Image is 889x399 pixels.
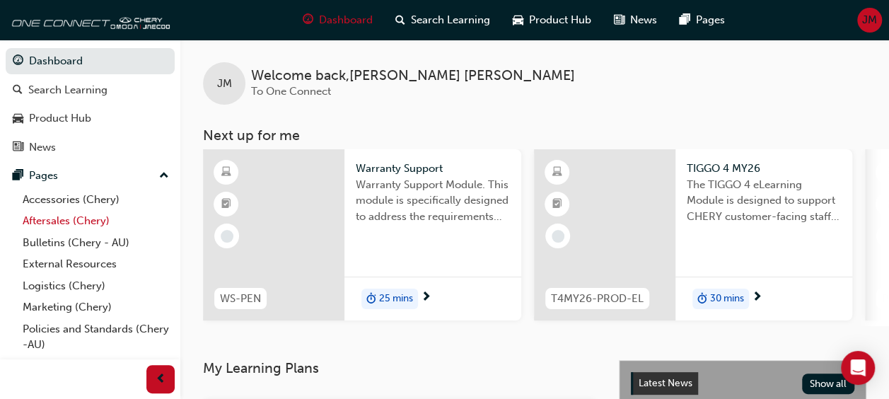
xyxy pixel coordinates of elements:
span: search-icon [13,84,23,97]
div: Pages [29,168,58,184]
span: Warranty Support [356,161,510,177]
div: Product Hub [29,110,91,127]
span: Warranty Support Module. This module is specifically designed to address the requirements and pro... [356,177,510,225]
a: Bulletins (Chery - AU) [17,232,175,254]
span: JM [862,12,877,28]
h3: Next up for me [180,127,889,144]
span: car-icon [13,112,23,125]
span: The TIGGO 4 eLearning Module is designed to support CHERY customer-facing staff with the product ... [687,177,841,225]
span: Dashboard [319,12,373,28]
a: External Resources [17,253,175,275]
span: News [630,12,657,28]
span: up-icon [159,167,169,185]
span: duration-icon [366,290,376,308]
span: 25 mins [379,291,413,307]
span: booktick-icon [552,195,562,214]
a: Marketing (Chery) [17,296,175,318]
span: guage-icon [13,55,23,68]
span: Product Hub [529,12,591,28]
a: Search Learning [6,77,175,103]
a: Technical Hub Workshop information [17,356,175,393]
span: search-icon [395,11,405,29]
a: Logistics (Chery) [17,275,175,297]
button: DashboardSearch LearningProduct HubNews [6,45,175,163]
span: learningResourceType_ELEARNING-icon [552,163,562,182]
div: Search Learning [28,82,108,98]
span: pages-icon [680,11,690,29]
span: car-icon [513,11,523,29]
span: TIGGO 4 MY26 [687,161,841,177]
span: next-icon [752,291,762,304]
span: 30 mins [710,291,744,307]
button: Show all [802,374,855,394]
button: JM [857,8,882,33]
a: Dashboard [6,48,175,74]
span: next-icon [421,291,431,304]
span: Pages [696,12,725,28]
span: news-icon [614,11,624,29]
div: News [29,139,56,156]
a: news-iconNews [603,6,668,35]
span: booktick-icon [221,195,231,214]
button: Pages [6,163,175,189]
a: search-iconSearch Learning [384,6,501,35]
a: Product Hub [6,105,175,132]
span: JM [217,76,232,92]
a: Latest NewsShow all [631,372,854,395]
span: duration-icon [697,290,707,308]
span: learningRecordVerb_NONE-icon [221,230,233,243]
span: guage-icon [303,11,313,29]
a: News [6,134,175,161]
span: Latest News [639,377,692,389]
span: learningRecordVerb_NONE-icon [552,230,564,243]
img: oneconnect [7,6,170,34]
a: pages-iconPages [668,6,736,35]
a: Accessories (Chery) [17,189,175,211]
span: learningResourceType_ELEARNING-icon [221,163,231,182]
a: guage-iconDashboard [291,6,384,35]
span: Welcome back , [PERSON_NAME] [PERSON_NAME] [251,68,575,84]
a: Policies and Standards (Chery -AU) [17,318,175,356]
a: WS-PENWarranty SupportWarranty Support Module. This module is specifically designed to address th... [203,149,521,320]
div: Open Intercom Messenger [841,351,875,385]
a: T4MY26-PROD-ELTIGGO 4 MY26The TIGGO 4 eLearning Module is designed to support CHERY customer-faci... [534,149,852,320]
span: WS-PEN [220,291,261,307]
span: pages-icon [13,170,23,183]
h3: My Learning Plans [203,360,596,376]
span: To One Connect [251,85,331,98]
span: news-icon [13,141,23,154]
span: T4MY26-PROD-EL [551,291,644,307]
span: Search Learning [411,12,490,28]
a: car-iconProduct Hub [501,6,603,35]
span: prev-icon [156,371,166,388]
a: Aftersales (Chery) [17,210,175,232]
